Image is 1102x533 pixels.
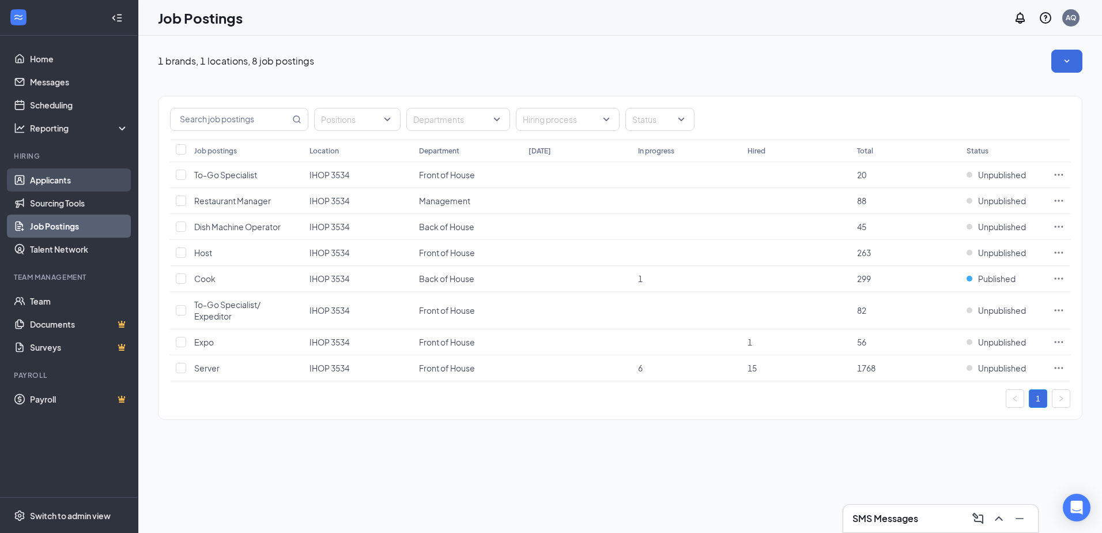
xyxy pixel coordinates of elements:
a: Messages [30,70,129,93]
span: 56 [857,337,866,347]
td: IHOP 3534 [304,188,413,214]
svg: Notifications [1013,11,1027,25]
td: Back of House [413,214,523,240]
td: Management [413,188,523,214]
span: Unpublished [978,195,1026,207]
button: left [1006,389,1024,408]
th: [DATE] [523,139,632,162]
td: IHOP 3534 [304,292,413,329]
td: IHOP 3534 [304,355,413,381]
td: IHOP 3534 [304,214,413,240]
span: IHOP 3534 [310,363,349,373]
svg: ChevronUp [992,512,1006,526]
a: SurveysCrown [30,336,129,359]
div: Payroll [14,370,126,380]
svg: Minimize [1013,512,1026,526]
span: 20 [857,170,866,180]
span: Back of House [419,222,474,232]
td: IHOP 3534 [304,329,413,355]
li: 1 [1029,389,1047,408]
span: Expo [194,337,214,347]
a: DocumentsCrown [30,313,129,336]
span: Unpublished [978,362,1026,374]
span: 263 [857,247,871,258]
th: Hired [742,139,851,162]
a: Scheduling [30,93,129,117]
svg: SmallChevronDown [1061,55,1073,67]
input: Search job postings [171,108,290,130]
span: Back of House [419,273,474,284]
td: IHOP 3534 [304,266,413,292]
span: 299 [857,273,871,284]
svg: Ellipses [1053,169,1065,181]
th: Status [961,139,1047,162]
span: To-Go Specialist [194,170,257,180]
a: Talent Network [30,238,129,261]
span: Front of House [419,170,475,180]
span: Server [194,363,220,373]
svg: WorkstreamLogo [13,12,24,23]
span: Unpublished [978,169,1026,181]
svg: Settings [14,510,25,521]
svg: Ellipses [1053,247,1065,258]
td: Front of House [413,162,523,188]
th: In progress [632,139,742,162]
div: Reporting [30,122,129,134]
span: 15 [748,363,757,373]
div: Department [419,146,459,156]
span: IHOP 3534 [310,273,349,284]
a: Job Postings [30,215,129,238]
span: Unpublished [978,221,1026,232]
h1: Job Postings [158,8,243,28]
svg: MagnifyingGlass [292,115,301,124]
div: Job postings [194,146,237,156]
span: Front of House [419,247,475,258]
svg: Ellipses [1053,273,1065,284]
span: 6 [638,363,643,373]
td: Back of House [413,266,523,292]
a: 1 [1029,390,1047,407]
td: Front of House [413,240,523,266]
svg: Ellipses [1053,195,1065,207]
svg: Ellipses [1053,336,1065,348]
span: IHOP 3534 [310,196,349,206]
a: Applicants [30,168,129,192]
div: Team Management [14,272,126,282]
td: IHOP 3534 [304,162,413,188]
span: 1768 [857,363,875,373]
span: 88 [857,196,866,206]
span: Unpublished [978,336,1026,348]
button: right [1052,389,1070,408]
span: Front of House [419,363,475,373]
span: Cook [194,273,216,284]
span: Unpublished [978,305,1026,316]
span: left [1012,395,1018,402]
div: AQ [1066,13,1077,22]
td: Front of House [413,329,523,355]
a: PayrollCrown [30,388,129,411]
svg: Ellipses [1053,362,1065,374]
td: Front of House [413,292,523,329]
span: Restaurant Manager [194,196,271,206]
span: IHOP 3534 [310,247,349,258]
span: 1 [638,273,643,284]
span: Dish Machine Operator [194,222,281,232]
a: Team [30,290,129,313]
span: IHOP 3534 [310,337,349,347]
span: To-Go Specialist/ Expeditor [194,299,261,321]
span: Front of House [419,337,475,347]
button: ChevronUp [990,509,1008,528]
button: Minimize [1010,509,1029,528]
span: right [1058,395,1065,402]
button: ComposeMessage [969,509,987,528]
th: Total [851,139,961,162]
li: Previous Page [1006,389,1024,408]
span: IHOP 3534 [310,222,349,232]
span: 1 [748,337,752,347]
span: 82 [857,305,866,316]
p: 1 brands, 1 locations, 8 job postings [158,55,314,67]
span: Unpublished [978,247,1026,258]
span: Host [194,247,212,258]
svg: QuestionInfo [1039,11,1052,25]
a: Sourcing Tools [30,192,129,215]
